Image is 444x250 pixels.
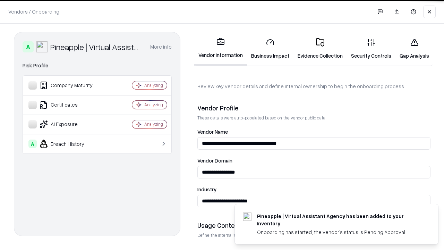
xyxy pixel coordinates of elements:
[23,41,34,52] div: A
[197,129,430,134] label: Vendor Name
[243,212,251,221] img: trypineapple.com
[144,102,163,108] div: Analyzing
[28,120,111,128] div: AI Exposure
[347,33,395,65] a: Security Controls
[197,104,430,112] div: Vendor Profile
[8,8,59,15] p: Vendors / Onboarding
[257,228,421,236] div: Onboarding has started, the vendor's status is Pending Approval.
[194,32,247,66] a: Vendor Information
[144,82,163,88] div: Analyzing
[28,140,37,148] div: A
[50,41,142,52] div: Pineapple | Virtual Assistant Agency
[395,33,433,65] a: Gap Analysis
[197,115,430,121] p: These details were auto-populated based on the vendor public data
[247,33,293,65] a: Business Impact
[144,121,163,127] div: Analyzing
[197,221,430,230] div: Usage Context
[293,33,347,65] a: Evidence Collection
[197,232,430,238] p: Define the internal team and reason for using this vendor. This helps assess business relevance a...
[28,101,111,109] div: Certificates
[23,61,172,70] div: Risk Profile
[197,187,430,192] label: Industry
[150,41,172,53] button: More info
[257,212,421,227] div: Pineapple | Virtual Assistant Agency has been added to your inventory
[28,81,111,90] div: Company Maturity
[36,41,48,52] img: Pineapple | Virtual Assistant Agency
[197,83,430,90] p: Review key vendor details and define internal ownership to begin the onboarding process.
[28,140,111,148] div: Breach History
[197,158,430,163] label: Vendor Domain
